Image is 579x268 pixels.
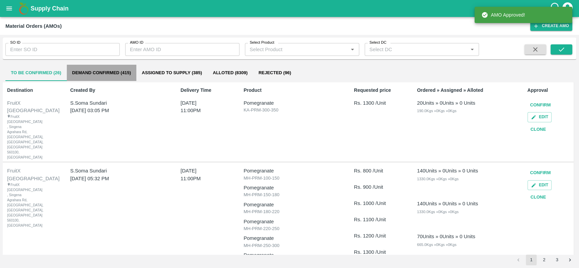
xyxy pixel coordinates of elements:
[527,180,552,190] button: Edit
[527,124,549,136] button: Clone
[180,167,217,182] p: [DATE] 11:00PM
[244,99,335,107] p: Pomegranate
[244,175,335,182] p: MH-PRM-100-150
[417,87,509,94] p: Ordered » Assigned » Alloted
[354,167,398,174] p: Rs. 800 /Unit
[244,251,335,259] p: Pomegranate
[512,254,576,265] nav: pagination navigation
[417,177,458,181] span: 1330.0 Kgs » 0 Kgs » 0 Kgs
[244,201,335,208] p: Pomegranate
[31,5,69,12] b: Supply Chain
[561,1,574,16] div: account of current user
[417,167,478,174] div: 140 Units » 0 Units » 0 Units
[527,167,554,179] button: Confirm
[468,45,477,54] button: Open
[207,65,253,81] button: Alloted (8309)
[354,183,398,191] p: Rs. 900 /Unit
[70,87,162,94] p: Created By
[549,2,561,15] div: customer-support
[354,248,398,256] p: Rs. 1300 /Unit
[530,21,572,31] button: Create AMO
[70,167,154,174] p: S.Soma Sundari
[244,225,335,232] p: MH-PRM-220-250
[136,65,208,81] button: Assigned to Supply (385)
[244,184,335,191] p: Pomegranate
[354,87,398,94] p: Requested price
[526,254,537,265] button: page 1
[7,87,52,94] p: Destination
[552,254,562,265] button: Go to page 3
[70,107,154,114] p: [DATE] 03:05 PM
[5,22,62,30] div: Material Orders (AMOs)
[348,45,357,54] button: Open
[244,167,335,174] p: Pomegranate
[244,218,335,225] p: Pomegranate
[527,87,572,94] p: Approval
[539,254,549,265] button: Go to page 2
[7,182,33,228] div: FruitX [GEOGRAPHIC_DATA] , Singena Agrahara Rd, [GEOGRAPHIC_DATA], [GEOGRAPHIC_DATA], [GEOGRAPHIC...
[31,4,549,13] a: Supply Chain
[5,43,120,56] input: Enter SO ID
[354,99,398,107] p: Rs. 1300 /Unit
[250,40,274,45] label: Select Product
[354,200,398,207] p: Rs. 1000 /Unit
[7,99,51,115] div: FruitX [GEOGRAPHIC_DATA]
[180,87,225,94] p: Delivery Time
[527,99,554,111] button: Confirm
[180,99,217,115] p: [DATE] 11:00PM
[17,2,31,15] img: logo
[7,114,33,160] div: FruitX [GEOGRAPHIC_DATA] , Singena Agrahara Rd, [GEOGRAPHIC_DATA], [GEOGRAPHIC_DATA], [GEOGRAPHIC...
[70,175,154,182] p: [DATE] 05:32 PM
[244,208,335,215] p: MH-PRM-180-220
[10,40,20,45] label: SO ID
[417,233,475,240] div: 70 Units » 0 Units » 0 Units
[244,191,335,198] p: MH-PRM-150-180
[244,107,335,114] p: KA-PRM-300-350
[527,112,552,122] button: Edit
[481,9,525,21] div: AMO Approved!
[244,87,335,94] p: Product
[244,242,335,249] p: MH-PRM-250-300
[1,1,17,16] button: open drawer
[417,210,458,214] span: 1330.0 Kgs » 0 Kgs » 0 Kgs
[7,167,51,182] div: FruitX [GEOGRAPHIC_DATA]
[130,40,143,45] label: AMO ID
[417,109,456,113] span: 190.0 Kgs » 0 Kgs » 0 Kgs
[354,232,398,240] p: Rs. 1200 /Unit
[5,65,67,81] button: To Be Confirmed (26)
[564,254,575,265] button: Go to next page
[67,65,136,81] button: Demand Confirmed (415)
[70,99,154,107] p: S.Soma Sundari
[367,45,457,54] input: Select DC
[417,99,475,107] div: 20 Units » 0 Units » 0 Units
[354,216,398,223] p: Rs. 1100 /Unit
[125,43,239,56] input: Enter AMO ID
[417,200,478,207] div: 140 Units » 0 Units » 0 Units
[527,191,549,203] button: Clone
[417,243,456,247] span: 665.0 Kgs » 0 Kgs » 0 Kgs
[247,45,346,54] input: Select Product
[253,65,296,81] button: Rejected (96)
[369,40,386,45] label: Select DC
[244,234,335,242] p: Pomegranate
